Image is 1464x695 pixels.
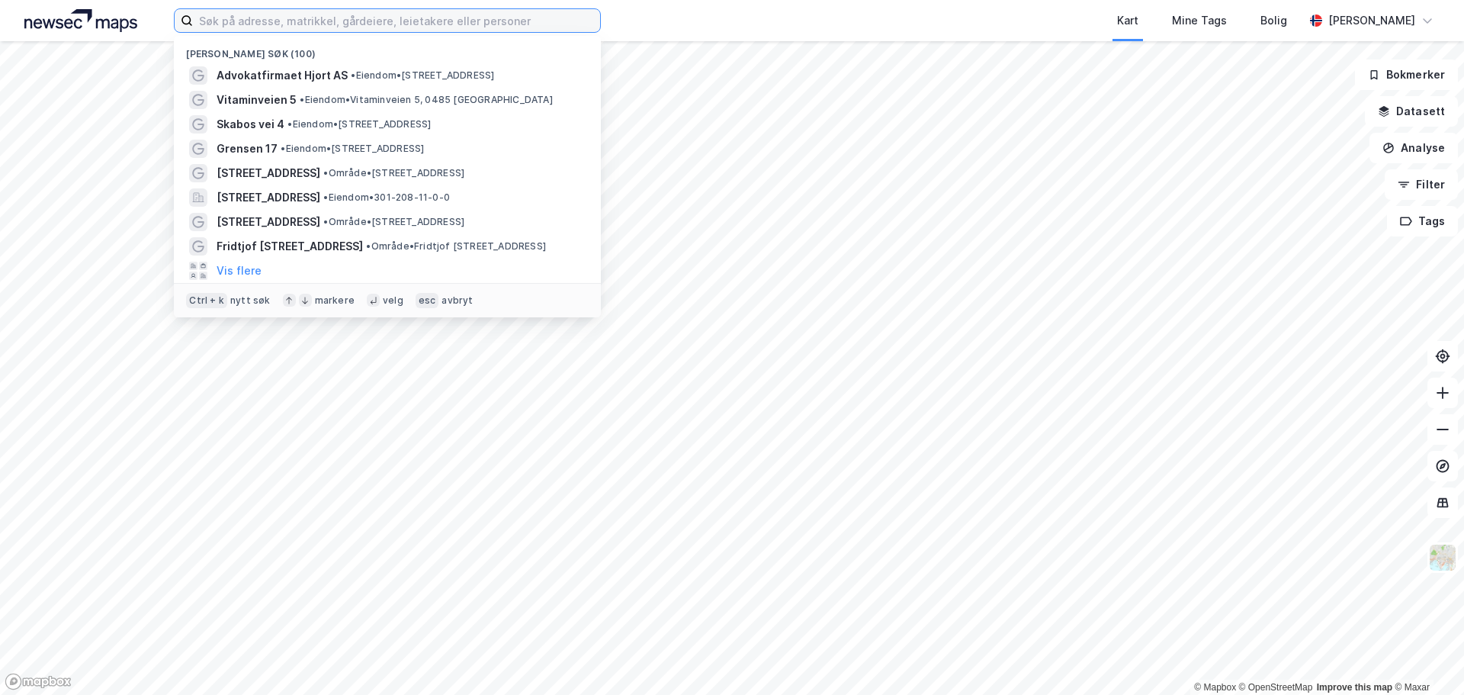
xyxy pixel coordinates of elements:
[1239,682,1313,693] a: OpenStreetMap
[1369,133,1458,163] button: Analyse
[217,91,297,109] span: Vitaminveien 5
[287,118,431,130] span: Eiendom • [STREET_ADDRESS]
[217,237,363,256] span: Fridtjof [STREET_ADDRESS]
[217,188,320,207] span: [STREET_ADDRESS]
[323,167,464,179] span: Område • [STREET_ADDRESS]
[230,294,271,307] div: nytt søk
[1260,11,1287,30] div: Bolig
[323,216,328,227] span: •
[1172,11,1227,30] div: Mine Tags
[441,294,473,307] div: avbryt
[323,191,450,204] span: Eiendom • 301-208-11-0-0
[217,115,284,134] span: Skabos vei 4
[366,240,371,252] span: •
[5,673,72,690] a: Mapbox homepage
[217,66,348,85] span: Advokatfirmaet Hjort AS
[1387,206,1458,236] button: Tags
[300,94,552,106] span: Eiendom • Vitaminveien 5, 0485 [GEOGRAPHIC_DATA]
[1355,60,1458,90] button: Bokmerker
[416,293,439,308] div: esc
[351,69,494,82] span: Eiendom • [STREET_ADDRESS]
[315,294,355,307] div: markere
[174,36,601,63] div: [PERSON_NAME] søk (100)
[193,9,600,32] input: Søk på adresse, matrikkel, gårdeiere, leietakere eller personer
[281,143,285,154] span: •
[217,140,278,158] span: Grensen 17
[1194,682,1236,693] a: Mapbox
[1385,169,1458,200] button: Filter
[1317,682,1392,693] a: Improve this map
[1328,11,1415,30] div: [PERSON_NAME]
[287,118,292,130] span: •
[217,213,320,231] span: [STREET_ADDRESS]
[24,9,137,32] img: logo.a4113a55bc3d86da70a041830d287a7e.svg
[1388,622,1464,695] iframe: Chat Widget
[323,191,328,203] span: •
[323,216,464,228] span: Område • [STREET_ADDRESS]
[366,240,546,253] span: Område • Fridtjof [STREET_ADDRESS]
[1388,622,1464,695] div: Kontrollprogram for chat
[300,94,304,105] span: •
[1428,543,1457,572] img: Z
[383,294,403,307] div: velg
[1117,11,1138,30] div: Kart
[217,164,320,182] span: [STREET_ADDRESS]
[186,293,227,308] div: Ctrl + k
[351,69,355,81] span: •
[323,167,328,179] span: •
[1365,96,1458,127] button: Datasett
[281,143,424,155] span: Eiendom • [STREET_ADDRESS]
[217,262,262,280] button: Vis flere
